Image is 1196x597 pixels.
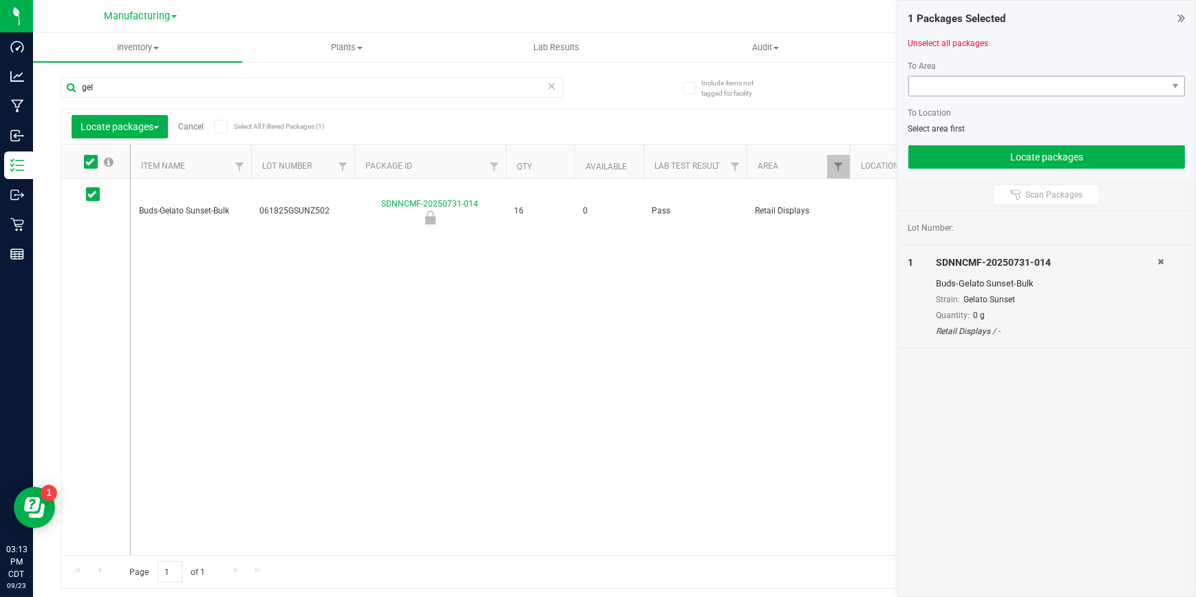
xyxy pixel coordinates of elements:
inline-svg: Analytics [10,70,24,83]
span: Audit [662,41,870,54]
iframe: Resource center [14,487,55,528]
span: 0 g [973,311,985,320]
input: Search Package ID, Item Name, SKU, Lot or Part Number... [61,77,564,98]
inline-svg: Retail [10,218,24,231]
a: Filter [724,155,747,178]
span: Plants [243,41,451,54]
p: 09/23 [6,580,27,591]
span: Inventory [33,41,242,54]
a: Unselect all packages [908,39,989,48]
a: Filter [827,155,850,178]
inline-svg: Inventory [10,158,24,172]
a: Location [861,161,899,171]
a: Filter [483,155,506,178]
span: 16 [514,205,566,218]
span: Gelato Sunset [963,295,1015,304]
a: Filter [228,155,251,178]
span: Strain: [936,295,960,304]
a: Lab Results [451,33,661,62]
span: Include items not tagged for facility [702,78,771,98]
span: Clear [547,77,557,95]
a: Available [586,162,627,171]
a: Inventory [33,33,242,62]
a: Plants [242,33,451,62]
button: Locate packages [72,115,168,138]
span: Quantity: [936,311,970,320]
span: Scan Packages [1025,189,1082,200]
span: To Area [908,61,937,71]
a: Cancel [178,122,204,132]
span: To Location [908,108,952,118]
button: Scan Packages [993,185,1100,205]
p: 03:13 PM CDT [6,543,27,580]
span: Select all records on this page [104,157,114,167]
inline-svg: Inbound [10,129,24,143]
a: SDNNCMF-20250731-014 [382,199,479,209]
span: Select area first [908,124,965,134]
a: Filter [332,155,354,178]
a: Lab Test Result [654,161,720,171]
div: Retail Displays / - [936,325,1157,337]
span: Select All Filtered Packages (1) [234,123,303,130]
inline-svg: Manufacturing [10,99,24,113]
span: Pass [652,205,738,218]
a: Inventory Counts [871,33,1080,62]
inline-svg: Reports [10,247,24,261]
span: Page of 1 [118,561,217,583]
span: Lot Number: [908,222,954,234]
div: Backstock [352,211,508,224]
span: 0 [583,205,635,218]
a: Package ID [365,161,412,171]
input: 1 [158,561,182,583]
a: Audit [661,33,871,62]
a: Qty [517,162,532,171]
span: Buds-Gelato Sunset-Bulk [139,205,243,218]
span: 061825GSUNZ502 [259,205,346,218]
inline-svg: Dashboard [10,40,24,54]
iframe: Resource center unread badge [41,485,57,501]
inline-svg: Outbound [10,188,24,202]
span: Retail Displays [755,205,842,218]
a: Item Name [141,161,185,171]
div: Buds-Gelato Sunset-Bulk [936,277,1157,291]
button: Locate packages [908,145,1186,169]
span: Lab Results [515,41,598,54]
span: 1 [908,257,914,268]
div: SDNNCMF-20250731-014 [936,255,1157,270]
a: Area [758,161,778,171]
span: Manufacturing [104,10,170,22]
span: Locate packages [81,121,159,132]
a: Lot Number [262,161,312,171]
